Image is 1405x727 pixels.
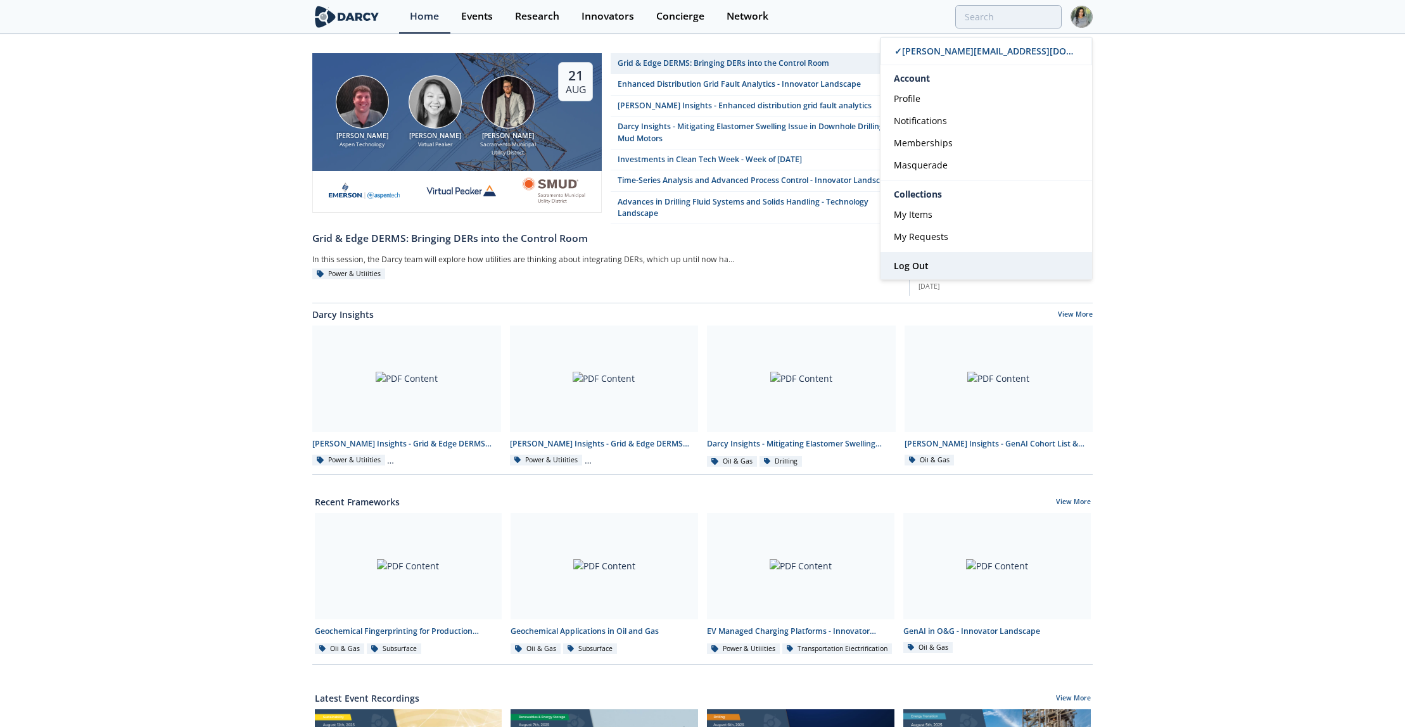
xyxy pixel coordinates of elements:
div: Account [881,65,1092,87]
div: Power & Utilities [312,269,385,280]
input: Advanced Search [955,5,1062,28]
img: Brenda Chew [409,75,462,129]
div: Innovators [582,11,634,22]
a: PDF Content EV Managed Charging Platforms - Innovator Landscape Power & Utilities Transportation ... [702,513,899,655]
div: Network [727,11,768,22]
span: Log Out [894,260,929,272]
a: PDF Content [PERSON_NAME] Insights - Grid & Edge DERMS Integration Power & Utilities [308,326,505,468]
div: Oil & Gas [707,456,757,467]
span: ✓ [PERSON_NAME][EMAIL_ADDRESS][DOMAIN_NAME] [894,45,1122,57]
div: Collections [881,186,1092,203]
div: Grid & Edge DERMS: Bringing DERs into the Control Room [312,231,900,246]
div: Power & Utilities [707,643,780,655]
div: Oil & Gas [903,642,953,654]
div: Darcy Insights - Mitigating Elastomer Swelling Issue in Downhole Drilling Mud Motors [707,438,896,450]
img: cb84fb6c-3603-43a1-87e3-48fd23fb317a [329,177,400,204]
a: PDF Content GenAI in O&G - Innovator Landscape Oil & Gas [899,513,1095,655]
a: PDF Content [PERSON_NAME] Insights - Grid & Edge DERMS Consolidated Deck Power & Utilities [505,326,703,468]
a: Advances in Drilling Fluid Systems and Solids Handling - Technology Landscape [611,192,900,225]
a: Jonathan Curtis [PERSON_NAME] Aspen Technology Brenda Chew [PERSON_NAME] Virtual Peaker Yevgeniy ... [312,53,602,224]
img: virtual-peaker.com.png [426,177,497,204]
a: [PERSON_NAME] Insights - Enhanced distribution grid fault analytics [611,96,900,117]
div: Power & Utilities [312,455,385,466]
div: Events [461,11,493,22]
a: Recent Frameworks [315,495,400,509]
div: Virtual Peaker [403,141,467,149]
div: Transportation Electrification [782,643,893,655]
a: Investments in Clean Tech Week - Week of [DATE] [611,149,900,170]
a: Log Out [881,253,1092,279]
div: Geochemical Applications in Oil and Gas [511,626,698,637]
a: Speeding Up T&D Interconnection Queues with Enhanced Software Solutions [DATE] [919,270,1093,291]
div: Drilling [760,456,803,467]
div: [PERSON_NAME] [330,131,394,141]
a: My Requests [881,225,1092,248]
div: Subsurface [563,643,618,655]
span: Notifications [894,115,947,127]
a: Enhanced Distribution Grid Fault Analytics - Innovator Landscape [611,74,900,95]
div: Oil & Gas [905,455,955,466]
a: Grid & Edge DERMS: Bringing DERs into the Control Room [312,224,900,246]
img: Smud.org.png [522,177,585,204]
div: [PERSON_NAME] Insights - Grid & Edge DERMS Consolidated Deck [510,438,699,450]
div: [PERSON_NAME] [403,131,467,141]
div: In this session, the Darcy team will explore how utilities are thinking about integrating DERs, w... [312,251,738,269]
div: [DATE] [919,282,1093,292]
div: Research [515,11,559,22]
img: Profile [1071,6,1093,28]
a: View More [1058,310,1093,321]
a: Darcy Insights - Mitigating Elastomer Swelling Issue in Downhole Drilling Mud Motors [611,117,900,149]
a: PDF Content [PERSON_NAME] Insights - GenAI Cohort List & Contact Info Oil & Gas [900,326,1098,468]
div: Grid & Edge DERMS: Bringing DERs into the Control Room [618,58,829,69]
span: My Items [894,208,932,220]
a: View More [1056,497,1091,509]
img: Yevgeniy Postnov [481,75,535,129]
div: Oil & Gas [511,643,561,655]
a: PDF Content Darcy Insights - Mitigating Elastomer Swelling Issue in Downhole Drilling Mud Motors ... [702,326,900,468]
div: Power & Utilities [510,455,583,466]
img: logo-wide.svg [312,6,381,28]
div: Sacramento Municipal Utility District. [476,141,540,156]
a: My Items [881,203,1092,225]
img: Jonathan Curtis [336,75,389,129]
span: My Requests [894,231,948,243]
span: Memberships [894,137,953,149]
div: EV Managed Charging Platforms - Innovator Landscape [707,626,894,637]
div: GenAI in O&G - Innovator Landscape [903,626,1091,637]
a: ✓[PERSON_NAME][EMAIL_ADDRESS][DOMAIN_NAME] [881,37,1092,65]
a: Masquerade [881,154,1092,176]
a: Time-Series Analysis and Advanced Process Control - Innovator Landscape [611,170,900,191]
div: Oil & Gas [315,643,365,655]
a: Grid & Edge DERMS: Bringing DERs into the Control Room [611,53,900,74]
a: PDF Content Geochemical Applications in Oil and Gas Oil & Gas Subsurface [506,513,702,655]
div: Concierge [656,11,704,22]
div: [PERSON_NAME] [476,131,540,141]
div: Geochemical Fingerprinting for Production Allocation - Innovator Comparison [315,626,502,637]
span: Speeding Up T&D Interconnection Queues with Enhanced Software Solutions [919,270,1083,292]
span: Masquerade [894,159,948,171]
a: Memberships [881,132,1092,154]
span: Profile [894,92,920,104]
a: View More [1056,693,1091,705]
div: Aug [566,84,586,96]
div: [PERSON_NAME] Insights - Grid & Edge DERMS Integration [312,438,501,450]
a: Latest Event Recordings [315,692,419,705]
a: Profile [881,87,1092,110]
a: Notifications [881,110,1092,132]
div: Subsurface [367,643,421,655]
div: Aspen Technology [330,141,394,149]
div: 21 [566,67,586,84]
a: PDF Content Geochemical Fingerprinting for Production Allocation - Innovator Comparison Oil & Gas... [310,513,507,655]
div: [PERSON_NAME] Insights - GenAI Cohort List & Contact Info [905,438,1093,450]
a: Darcy Insights [312,308,374,321]
div: Home [410,11,439,22]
